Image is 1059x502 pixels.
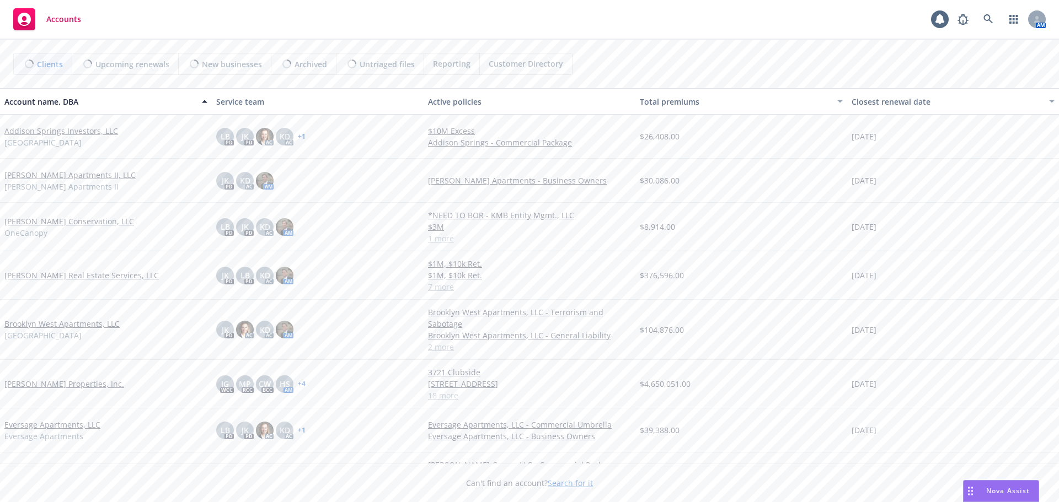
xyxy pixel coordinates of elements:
[236,321,254,338] img: photo
[428,378,631,390] a: [STREET_ADDRESS]
[428,430,631,442] a: Eversage Apartments, LLC - Business Owners
[428,306,631,330] a: Brooklyn West Apartments, LLC - Terrorism and Sabotage
[4,430,83,442] span: Eversage Apartments
[202,58,262,70] span: New businesses
[276,218,293,236] img: photo
[428,390,631,401] a: 18 more
[548,478,593,488] a: Search for it
[4,181,119,192] span: [PERSON_NAME] Apartments II
[276,321,293,338] img: photo
[428,258,631,269] a: $1M, $10k Ret.
[852,221,876,233] span: [DATE]
[977,8,999,30] a: Search
[280,131,290,142] span: KD
[4,269,159,281] a: [PERSON_NAME] Real Estate Services, LLC
[852,424,876,436] span: [DATE]
[260,324,270,336] span: KD
[640,175,680,186] span: $30,086.00
[1003,8,1025,30] a: Switch app
[298,381,306,387] a: + 4
[221,221,230,233] span: LB
[428,459,631,471] a: [PERSON_NAME] Group, LLC - Commercial Package
[852,175,876,186] span: [DATE]
[852,324,876,336] span: [DATE]
[4,227,47,239] span: OneCanopy
[240,269,250,281] span: LB
[428,269,631,281] a: $1M, $10k Ret.
[360,58,415,70] span: Untriaged files
[428,209,631,221] a: *NEED TO BOR - KMB Entity Mgmt., LLC
[640,378,691,390] span: $4,650,051.00
[4,378,124,390] a: [PERSON_NAME] Properties, Inc.
[280,378,290,390] span: HS
[256,128,274,145] img: photo
[640,324,684,336] span: $104,876.00
[4,330,82,341] span: [GEOGRAPHIC_DATA]
[852,269,876,281] span: [DATE]
[428,233,631,244] a: 1 more
[4,169,136,181] a: [PERSON_NAME] Apartments II, LLC
[298,133,306,140] a: + 1
[95,58,169,70] span: Upcoming renewals
[221,424,230,436] span: LB
[852,378,876,390] span: [DATE]
[847,88,1059,115] button: Closest renewal date
[46,15,81,24] span: Accounts
[240,175,250,186] span: KD
[242,221,249,233] span: JK
[428,419,631,430] a: Eversage Apartments, LLC - Commercial Umbrella
[221,378,229,390] span: JG
[428,137,631,148] a: Addison Springs - Commercial Package
[295,58,327,70] span: Archived
[428,281,631,293] a: 7 more
[4,419,100,430] a: Eversage Apartments, LLC
[852,96,1042,107] div: Closest renewal date
[222,324,229,336] span: JK
[4,125,118,137] a: Addison Springs Investors, LLC
[221,131,230,142] span: LB
[256,172,274,190] img: photo
[242,424,249,436] span: JK
[260,269,270,281] span: KD
[298,427,306,434] a: + 1
[222,175,229,186] span: JK
[260,221,270,233] span: KD
[852,131,876,142] span: [DATE]
[259,378,271,390] span: CW
[256,422,274,439] img: photo
[640,96,831,107] div: Total premiums
[216,96,419,107] div: Service team
[428,221,631,233] a: $3M
[4,318,120,330] a: Brooklyn West Apartments, LLC
[640,131,680,142] span: $26,408.00
[222,269,229,281] span: JK
[276,267,293,284] img: photo
[640,221,675,233] span: $8,914.00
[428,125,631,137] a: $10M Excess
[428,341,631,353] a: 2 more
[280,424,290,436] span: KD
[466,477,593,489] span: Can't find an account?
[239,378,251,390] span: MP
[640,424,680,436] span: $39,388.00
[242,131,249,142] span: JK
[433,58,470,69] span: Reporting
[212,88,424,115] button: Service team
[37,58,63,70] span: Clients
[489,58,563,69] span: Customer Directory
[9,4,85,35] a: Accounts
[952,8,974,30] a: Report a Bug
[964,481,977,501] div: Drag to move
[963,480,1039,502] button: Nova Assist
[428,96,631,107] div: Active policies
[428,175,631,186] a: [PERSON_NAME] Apartments - Business Owners
[4,215,134,227] a: [PERSON_NAME] Conservation, LLC
[424,88,635,115] button: Active policies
